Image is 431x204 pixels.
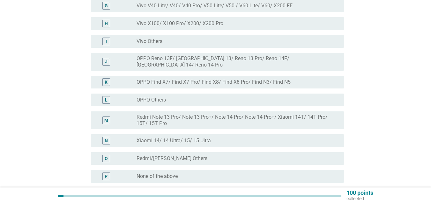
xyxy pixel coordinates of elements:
[137,173,178,179] label: None of the above
[137,3,293,9] label: Vivo V40 Lite/ V40/ V40 Pro/ V50 Lite/ V50 / V60 Lite/ V60/ X200 FE
[137,38,162,45] label: Vivo Others
[137,97,166,103] label: OPPO Others
[346,196,373,201] p: collected
[346,190,373,196] p: 100 points
[137,79,291,85] label: OPPO Find X7/ Find X7 Pro/ Find X8/ Find X8 Pro/ Find N3/ Find N5
[106,38,107,45] div: I
[105,3,108,9] div: G
[105,173,108,180] div: P
[105,20,108,27] div: H
[105,59,108,65] div: J
[137,55,334,68] label: OPPO Reno 13F/ [GEOGRAPHIC_DATA] 13/ Reno 13 Pro/ Reno 14F/ [GEOGRAPHIC_DATA] 14/ Reno 14 Pro
[137,155,207,162] label: Redmi/[PERSON_NAME] Others
[105,137,108,144] div: N
[137,137,211,144] label: Xiaomi 14/ 14 Ultra/ 15/ 15 Ultra
[104,117,108,124] div: M
[137,114,334,127] label: Redmi Note 13 Pro/ Note 13 Pro+/ Note 14 Pro/ Note 14 Pro+/ Xiaomi 14T/ 14T Pro/ 15T/ 15T Pro
[105,155,108,162] div: O
[137,20,223,27] label: Vivo X100/ X100 Pro/ X200/ X200 Pro
[105,79,108,86] div: K
[105,97,108,103] div: L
